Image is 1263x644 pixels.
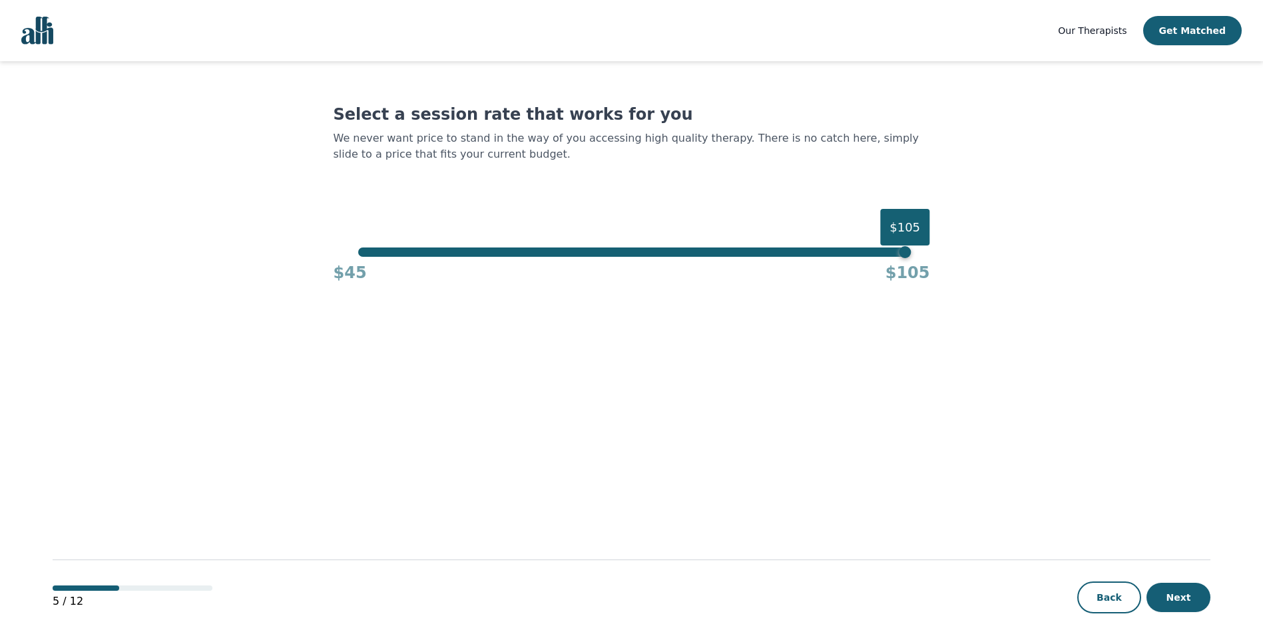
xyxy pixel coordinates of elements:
h4: $45 [334,262,367,283]
img: alli logo [21,17,53,45]
button: Next [1146,583,1210,612]
button: Back [1077,581,1141,613]
p: We never want price to stand in the way of you accessing high quality therapy. There is no catch ... [334,130,930,162]
span: Our Therapists [1058,25,1127,36]
h4: $105 [885,262,930,283]
button: Get Matched [1143,16,1242,45]
p: 5 / 12 [53,593,212,609]
h1: Select a session rate that works for you [334,104,930,125]
a: Our Therapists [1058,23,1127,39]
div: $105 [880,209,929,245]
